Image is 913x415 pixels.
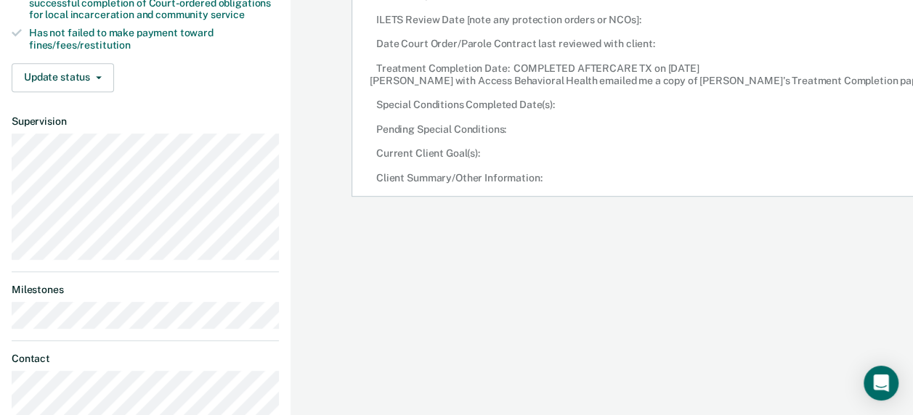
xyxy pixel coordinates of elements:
div: Has not failed to make payment toward [29,27,279,52]
dt: Milestones [12,284,279,296]
span: fines/fees/restitution [29,39,131,51]
dt: Contact [12,353,279,365]
span: service [211,9,245,20]
div: Open Intercom Messenger [864,366,898,400]
button: Update status [12,63,114,92]
dt: Supervision [12,115,279,128]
